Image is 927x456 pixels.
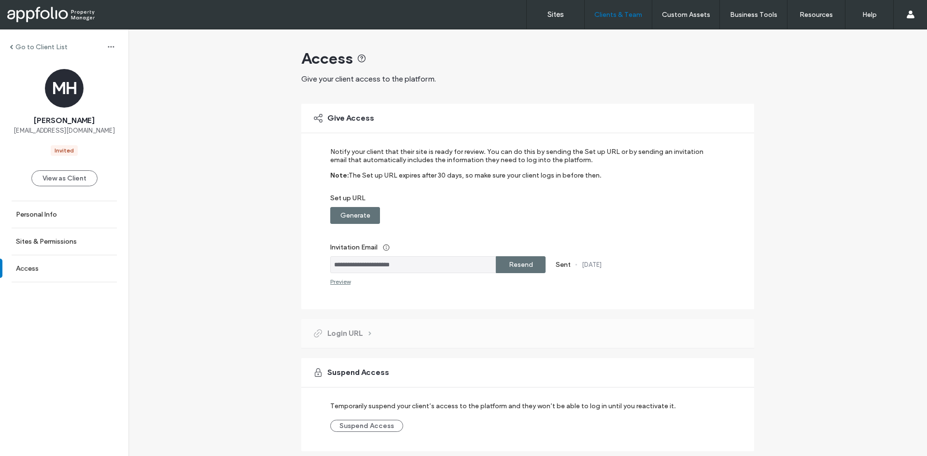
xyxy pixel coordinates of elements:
div: MH [45,69,84,108]
label: Temporarily suspend your client’s access to the platform and they won’t be able to log in until y... [330,397,676,415]
label: Business Tools [730,11,777,19]
span: Give your client access to the platform. [301,74,436,83]
label: Note: [330,171,349,194]
label: Go to Client List [15,43,68,51]
span: Login URL [327,328,363,339]
div: Invited [55,146,74,155]
label: The Set up URL expires after 30 days, so make sure your client logs in before then. [349,171,602,194]
label: Sites [548,10,564,19]
label: Notify your client that their site is ready for review. You can do this by sending the Set up URL... [330,148,712,171]
label: Custom Assets [662,11,710,19]
div: Preview [330,278,351,285]
label: [DATE] [582,261,602,268]
label: Resources [800,11,833,19]
label: Help [862,11,877,19]
span: Access [301,49,353,68]
label: Set up URL [330,194,712,207]
button: Suspend Access [330,420,403,432]
button: View as Client [31,170,98,186]
label: Invitation Email [330,238,712,256]
span: [EMAIL_ADDRESS][DOMAIN_NAME] [14,126,115,136]
label: Sent [556,261,571,269]
span: [PERSON_NAME] [34,115,95,126]
label: Clients & Team [594,11,642,19]
label: Personal Info [16,210,57,219]
label: Sites & Permissions [16,237,77,246]
label: Generate [340,207,370,224]
span: Suspend Access [327,367,389,378]
label: Resend [509,256,533,274]
span: Give Access [327,113,374,124]
label: Access [16,264,39,273]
